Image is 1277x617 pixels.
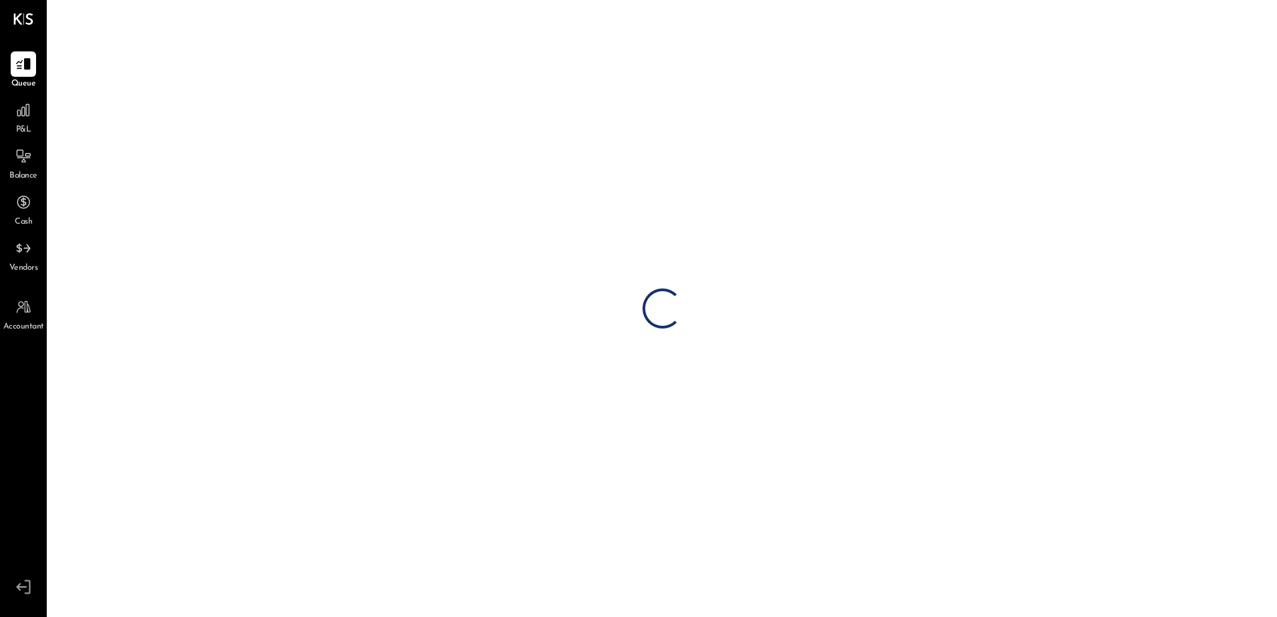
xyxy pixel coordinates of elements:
a: P&L [1,97,46,136]
span: Queue [11,78,36,90]
span: Cash [15,216,32,228]
a: Queue [1,51,46,90]
span: Balance [9,170,37,182]
span: P&L [16,124,31,136]
span: Accountant [3,321,44,333]
a: Balance [1,144,46,182]
a: Accountant [1,294,46,333]
a: Vendors [1,236,46,274]
a: Cash [1,190,46,228]
span: Vendors [9,262,38,274]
